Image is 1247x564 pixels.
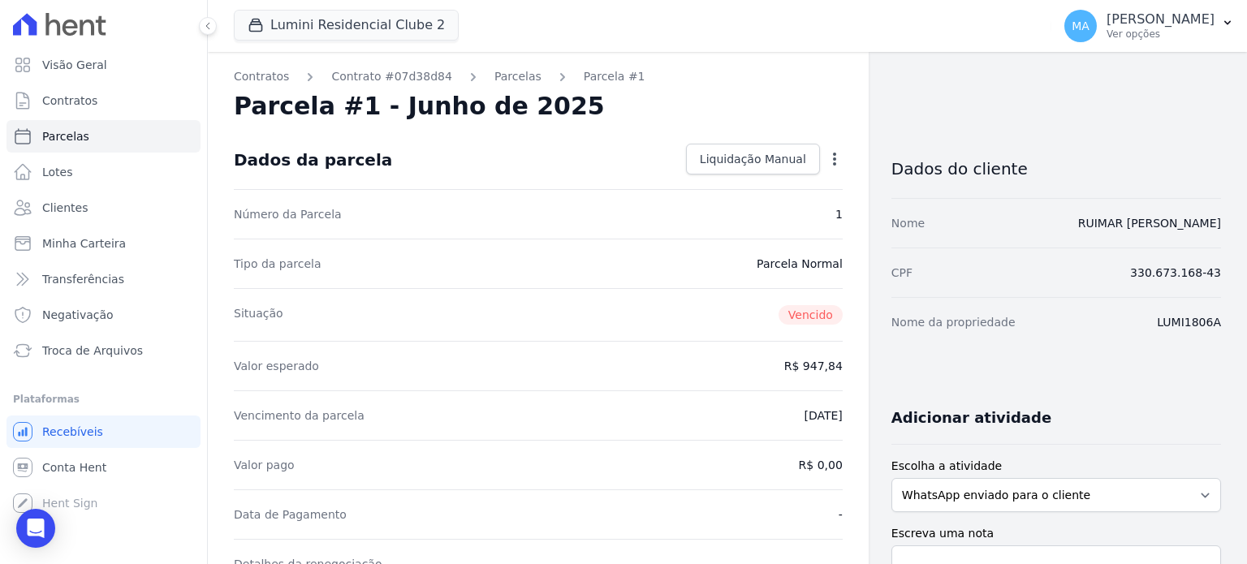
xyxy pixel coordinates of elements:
[42,271,124,287] span: Transferências
[6,334,201,367] a: Troca de Arquivos
[234,68,289,85] a: Contratos
[839,506,843,523] dd: -
[42,235,126,252] span: Minha Carteira
[686,144,820,174] a: Liquidação Manual
[42,200,88,216] span: Clientes
[234,206,342,222] dt: Número da Parcela
[6,415,201,448] a: Recebíveis
[234,506,347,523] dt: Data de Pagamento
[331,68,452,85] a: Contrato #07d38d84
[6,84,201,117] a: Contratos
[6,451,201,484] a: Conta Hent
[6,49,201,81] a: Visão Geral
[779,305,843,325] span: Vencido
[891,265,913,281] dt: CPF
[1078,217,1221,230] a: RUIMAR [PERSON_NAME]
[6,227,201,260] a: Minha Carteira
[234,256,321,272] dt: Tipo da parcela
[42,307,114,323] span: Negativação
[804,407,842,424] dd: [DATE]
[494,68,542,85] a: Parcelas
[757,256,843,272] dd: Parcela Normal
[42,459,106,476] span: Conta Hent
[234,407,365,424] dt: Vencimento da parcela
[891,215,925,231] dt: Nome
[835,206,843,222] dd: 1
[891,525,1221,542] label: Escreva uma nota
[584,68,645,85] a: Parcela #1
[42,164,73,180] span: Lotes
[234,457,295,473] dt: Valor pago
[6,299,201,331] a: Negativação
[42,424,103,440] span: Recebíveis
[42,342,143,359] span: Troca de Arquivos
[700,151,806,167] span: Liquidação Manual
[16,509,55,548] div: Open Intercom Messenger
[1072,20,1090,32] span: MA
[42,128,89,144] span: Parcelas
[891,159,1221,179] h3: Dados do cliente
[234,10,459,41] button: Lumini Residencial Clube 2
[891,408,1051,428] h3: Adicionar atividade
[1107,28,1215,41] p: Ver opções
[6,120,201,153] a: Parcelas
[1051,3,1247,49] button: MA [PERSON_NAME] Ver opções
[1157,314,1221,330] dd: LUMI1806A
[891,458,1221,475] label: Escolha a atividade
[234,305,283,325] dt: Situação
[6,192,201,224] a: Clientes
[234,150,392,170] div: Dados da parcela
[6,263,201,295] a: Transferências
[799,457,843,473] dd: R$ 0,00
[1107,11,1215,28] p: [PERSON_NAME]
[891,314,1016,330] dt: Nome da propriedade
[234,358,319,374] dt: Valor esperado
[42,57,107,73] span: Visão Geral
[13,390,194,409] div: Plataformas
[784,358,843,374] dd: R$ 947,84
[234,68,843,85] nav: Breadcrumb
[234,92,605,121] h2: Parcela #1 - Junho de 2025
[42,93,97,109] span: Contratos
[1130,265,1221,281] dd: 330.673.168-43
[6,156,201,188] a: Lotes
